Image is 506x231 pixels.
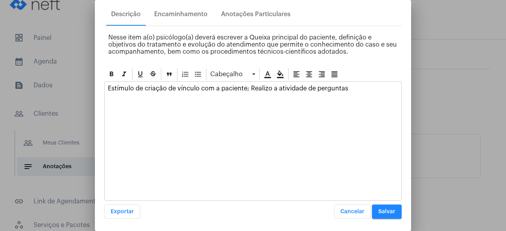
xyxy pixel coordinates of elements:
[372,205,402,219] button: Salvar
[329,68,340,80] div: Alinhar justificado
[378,209,395,214] span: Salvar
[108,85,398,92] p: Estímulo de criação de vínculo com a paciente; Realizo a atividade de perguntas
[262,68,274,80] div: Cor do texto
[291,68,302,80] div: Alinhar à esquerda
[118,68,130,80] div: Itálico
[134,68,146,80] div: Sublinhado
[334,205,371,219] button: Cancelar
[192,68,204,80] div: Bullet List
[208,68,257,80] div: Cabeçalho
[303,68,315,80] div: Alinhar ao centro
[104,205,140,219] button: Exportar
[221,11,291,18] div: Anotações Particulares
[111,209,134,214] span: Exportar
[316,68,328,80] div: Alinhar à direita
[274,68,286,80] div: Cor de fundo
[106,68,117,80] div: Negrito
[163,68,175,80] div: Blockquote
[179,68,191,80] div: Ordered List
[108,34,397,55] span: Nesse item a(o) psicólogo(a) deverá escrever a Queixa principal do paciente, definição e objetivo...
[154,11,208,18] div: Encaminhamento
[340,209,364,214] span: Cancelar
[111,11,141,18] div: Descrição
[147,68,159,80] div: Strike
